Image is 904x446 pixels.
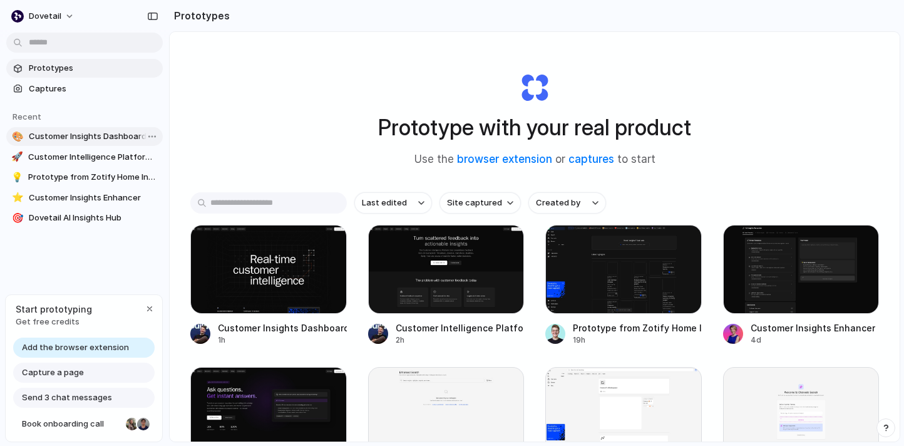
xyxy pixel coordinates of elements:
[396,334,525,346] div: 2h
[218,334,347,346] div: 1h
[6,168,163,187] a: 💡Prototype from Zotify Home Insights
[528,192,606,214] button: Created by
[414,152,655,168] span: Use the or to start
[29,130,158,143] span: Customer Insights Dashboard
[13,111,41,122] span: Recent
[368,225,525,346] a: Customer Intelligence Platform HomepageCustomer Intelligence Platform Homepage2h
[447,197,502,209] span: Site captured
[16,303,92,316] span: Start prototyping
[439,192,521,214] button: Site captured
[6,189,163,207] a: ⭐Customer Insights Enhancer
[29,62,158,75] span: Prototypes
[136,417,151,432] div: Christian Iacullo
[378,111,691,144] h1: Prototype with your real product
[536,197,580,209] span: Created by
[6,80,163,98] a: Captures
[362,197,407,209] span: Last edited
[11,130,24,143] div: 🎨
[28,171,158,184] span: Prototype from Zotify Home Insights
[218,321,347,334] div: Customer Insights Dashboard
[751,321,875,334] div: Customer Insights Enhancer
[6,6,81,26] button: dovetail
[6,148,163,167] a: 🚀Customer Intelligence Platform Homepage
[16,316,92,328] span: Get free credits
[29,83,158,95] span: Captures
[29,212,158,224] span: Dovetail AI Insights Hub
[11,212,24,224] div: 🎯
[11,192,24,204] div: ⭐
[22,341,129,354] span: Add the browser extension
[13,414,155,434] a: Book onboarding call
[354,192,432,214] button: Last edited
[573,334,702,346] div: 19h
[396,321,525,334] div: Customer Intelligence Platform Homepage
[22,366,84,379] span: Capture a page
[22,418,121,430] span: Book onboarding call
[22,392,112,404] span: Send 3 chat messages
[169,8,230,23] h2: Prototypes
[29,10,61,23] span: dovetail
[11,151,23,163] div: 🚀
[125,417,140,432] div: Nicole Kubica
[6,59,163,78] a: Prototypes
[573,321,702,334] div: Prototype from Zotify Home Insights
[568,153,614,165] a: captures
[6,127,163,146] a: 🎨Customer Insights Dashboard
[751,334,875,346] div: 4d
[29,192,158,204] span: Customer Insights Enhancer
[723,225,880,346] a: Customer Insights EnhancerCustomer Insights Enhancer4d
[6,209,163,227] a: 🎯Dovetail AI Insights Hub
[457,153,552,165] a: browser extension
[190,225,347,346] a: Customer Insights DashboardCustomer Insights Dashboard1h
[545,225,702,346] a: Prototype from Zotify Home InsightsPrototype from Zotify Home Insights19h
[11,171,23,184] div: 💡
[28,151,158,163] span: Customer Intelligence Platform Homepage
